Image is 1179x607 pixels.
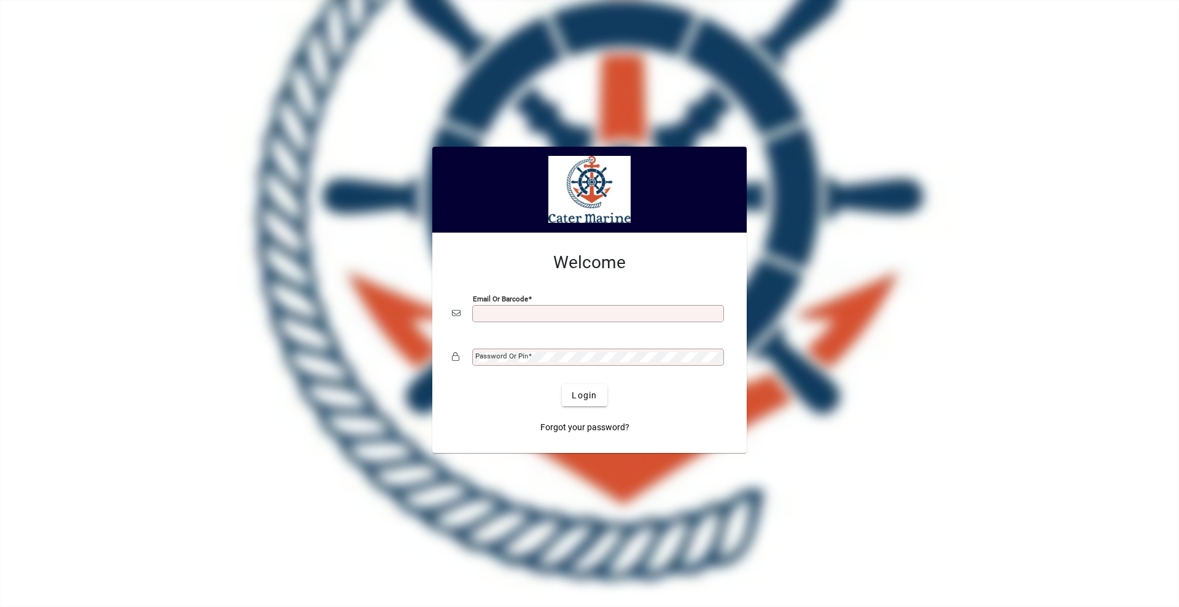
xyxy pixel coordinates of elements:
[572,389,597,402] span: Login
[562,384,607,406] button: Login
[473,295,528,303] mat-label: Email or Barcode
[535,416,634,438] a: Forgot your password?
[475,352,528,360] mat-label: Password or Pin
[540,421,629,434] span: Forgot your password?
[452,252,727,273] h2: Welcome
